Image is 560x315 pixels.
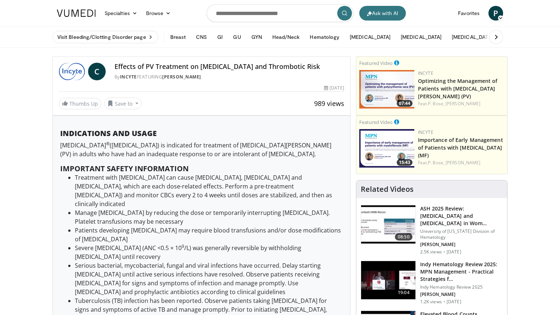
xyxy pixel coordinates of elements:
[106,140,110,147] sup: ®
[454,6,484,21] a: Favorites
[396,30,446,44] button: [MEDICAL_DATA]
[359,6,406,21] button: Ask with AI
[75,261,343,296] li: Serious bacterial, mycobacterial, fungal and viral infections have occurred. Delay starting [MEDI...
[104,98,142,109] button: Save to
[60,128,157,138] strong: INDICATIONS AND USAGE
[418,136,503,159] a: Importance of Early Management of Patients with [MEDICAL_DATA] (MF)
[52,31,158,43] a: Visit Bleeding/Clotting Disorder page
[88,63,106,80] a: C
[192,30,211,44] button: CNS
[420,284,503,290] p: Indy Hematology Review 2025
[397,159,412,166] span: 15:43
[75,173,343,208] li: Treatment with [MEDICAL_DATA] can cause [MEDICAL_DATA], [MEDICAL_DATA] and [MEDICAL_DATA], which ...
[443,249,445,255] div: ·
[446,160,480,166] a: [PERSON_NAME]
[114,74,344,80] div: By FEATURING
[60,164,189,173] strong: IMPORTANT SAFETY INFORMATION
[488,6,503,21] a: P
[359,129,414,168] img: 0ab4ba2a-1ce5-4c7e-8472-26c5528d93bc.png.150x105_q85_crop-smart_upscale.png
[57,10,96,17] img: VuMedi Logo
[428,160,444,166] a: P. Bose,
[361,205,415,243] img: dbfd5f25-7945-44a5-8d2f-245839b470de.150x105_q85_crop-smart_upscale.jpg
[420,249,442,255] p: 2.5K views
[75,243,343,261] li: Severe [MEDICAL_DATA] (ANC <0.5 × 10 /L) was generally reversible by withholding [MEDICAL_DATA] u...
[420,228,503,240] p: University of [US_STATE] Division of Hematology
[447,30,497,44] button: [MEDICAL_DATA]
[359,119,393,125] small: Featured Video
[182,243,184,249] sup: 9
[359,70,414,109] img: b6962518-674a-496f-9814-4152d3874ecc.png.150x105_q85_crop-smart_upscale.png
[418,100,504,107] div: Feat.
[361,261,503,305] a: 19:04 Indy Hematology Review 2025: MPN Management - Practical Strategies f… Indy Hematology Revie...
[305,30,344,44] button: Hematology
[418,129,433,135] a: Incyte
[100,6,142,21] a: Specialties
[418,77,498,100] a: Optimizing the Management of Patients with [MEDICAL_DATA][PERSON_NAME] (PV)
[420,299,442,305] p: 1.2K views
[120,74,137,80] a: Incyte
[418,70,433,76] a: Incyte
[361,205,503,255] a: 08:50 ASH 2025 Review: [MEDICAL_DATA] and [MEDICAL_DATA] in Wom… University of [US_STATE] Divisio...
[418,160,504,166] div: Feat.
[446,100,480,107] a: [PERSON_NAME]
[314,99,344,108] span: 989 views
[447,299,461,305] p: [DATE]
[166,30,190,44] button: Breast
[114,63,344,71] h4: Effects of PV Treatment on [MEDICAL_DATA] and Thrombotic Risk
[345,30,395,44] button: [MEDICAL_DATA]
[213,30,227,44] button: GI
[420,261,503,283] h3: Indy Hematology Review 2025: MPN Management - Practical Strategies f…
[420,292,503,297] p: [PERSON_NAME]
[59,98,101,109] a: Thumbs Up
[395,289,412,296] span: 19:04
[420,242,503,248] p: [PERSON_NAME]
[75,226,343,243] li: Patients developing [MEDICAL_DATA] may require blood transfusions and/or dose modifications of [M...
[142,6,175,21] a: Browse
[60,141,343,158] p: [MEDICAL_DATA] ([MEDICAL_DATA]) is indicated for treatment of [MEDICAL_DATA][PERSON_NAME] (PV) in...
[359,129,414,168] a: 15:43
[59,63,85,80] img: Incyte
[247,30,266,44] button: GYN
[397,100,412,107] span: 07:44
[162,74,201,80] a: [PERSON_NAME]
[229,30,245,44] button: GU
[361,185,414,194] h4: Related Videos
[324,85,344,91] div: [DATE]
[75,208,343,226] li: Manage [MEDICAL_DATA] by reducing the dose or temporarily interrupting [MEDICAL_DATA]. Platelet t...
[207,4,353,22] input: Search topics, interventions
[268,30,304,44] button: Head/Neck
[359,70,414,109] a: 07:44
[420,205,503,227] h3: ASH 2025 Review: [MEDICAL_DATA] and [MEDICAL_DATA] in Wom…
[428,100,444,107] a: P. Bose,
[361,261,415,299] img: e94d6f02-5ecd-4bbb-bb87-02090c75355e.150x105_q85_crop-smart_upscale.jpg
[447,249,461,255] p: [DATE]
[443,299,445,305] div: ·
[359,60,393,66] small: Featured Video
[395,233,412,241] span: 08:50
